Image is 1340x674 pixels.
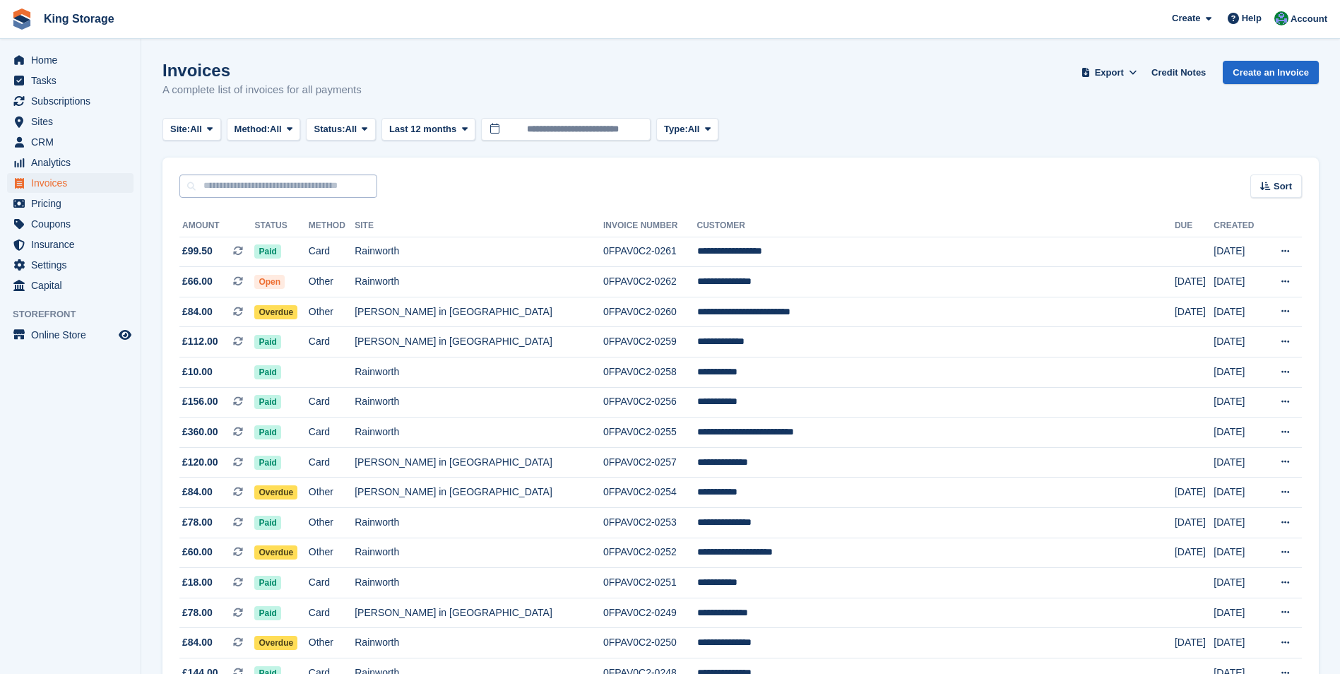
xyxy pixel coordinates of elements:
[7,214,134,234] a: menu
[182,334,218,349] span: £112.00
[309,327,355,357] td: Card
[664,122,688,136] span: Type:
[1214,628,1264,658] td: [DATE]
[254,545,297,560] span: Overdue
[389,122,456,136] span: Last 12 months
[31,235,116,254] span: Insurance
[7,173,134,193] a: menu
[603,568,697,598] td: 0FPAV0C2-0251
[182,274,213,289] span: £66.00
[1214,297,1264,327] td: [DATE]
[182,365,213,379] span: £10.00
[309,508,355,538] td: Other
[254,275,285,289] span: Open
[254,305,297,319] span: Overdue
[7,132,134,152] a: menu
[182,515,213,530] span: £78.00
[1274,11,1288,25] img: John King
[254,335,280,349] span: Paid
[309,478,355,508] td: Other
[355,237,603,267] td: Rainworth
[7,50,134,70] a: menu
[182,635,213,650] span: £84.00
[1095,66,1124,80] span: Export
[1175,478,1214,508] td: [DATE]
[355,387,603,418] td: Rainworth
[254,636,297,650] span: Overdue
[31,71,116,90] span: Tasks
[1291,12,1327,26] span: Account
[1214,418,1264,448] td: [DATE]
[309,598,355,628] td: Card
[309,267,355,297] td: Other
[355,215,603,237] th: Site
[309,447,355,478] td: Card
[355,598,603,628] td: [PERSON_NAME] in [GEOGRAPHIC_DATA]
[314,122,345,136] span: Status:
[309,538,355,568] td: Other
[162,118,221,141] button: Site: All
[7,325,134,345] a: menu
[309,628,355,658] td: Other
[31,173,116,193] span: Invoices
[309,418,355,448] td: Card
[603,508,697,538] td: 0FPAV0C2-0253
[1175,297,1214,327] td: [DATE]
[1214,568,1264,598] td: [DATE]
[688,122,700,136] span: All
[254,516,280,530] span: Paid
[190,122,202,136] span: All
[1223,61,1319,84] a: Create an Invoice
[603,628,697,658] td: 0FPAV0C2-0250
[1175,628,1214,658] td: [DATE]
[254,456,280,470] span: Paid
[656,118,718,141] button: Type: All
[31,276,116,295] span: Capital
[1214,538,1264,568] td: [DATE]
[603,478,697,508] td: 0FPAV0C2-0254
[31,214,116,234] span: Coupons
[603,357,697,388] td: 0FPAV0C2-0258
[1214,357,1264,388] td: [DATE]
[170,122,190,136] span: Site:
[1146,61,1211,84] a: Credit Notes
[182,605,213,620] span: £78.00
[1214,387,1264,418] td: [DATE]
[270,122,282,136] span: All
[603,327,697,357] td: 0FPAV0C2-0259
[381,118,475,141] button: Last 12 months
[309,297,355,327] td: Other
[182,425,218,439] span: £360.00
[603,387,697,418] td: 0FPAV0C2-0256
[355,538,603,568] td: Rainworth
[355,297,603,327] td: [PERSON_NAME] in [GEOGRAPHIC_DATA]
[31,132,116,152] span: CRM
[254,485,297,499] span: Overdue
[355,267,603,297] td: Rainworth
[31,112,116,131] span: Sites
[355,447,603,478] td: [PERSON_NAME] in [GEOGRAPHIC_DATA]
[355,508,603,538] td: Rainworth
[603,237,697,267] td: 0FPAV0C2-0261
[309,568,355,598] td: Card
[31,194,116,213] span: Pricing
[182,545,213,560] span: £60.00
[31,50,116,70] span: Home
[117,326,134,343] a: Preview store
[7,112,134,131] a: menu
[182,575,213,590] span: £18.00
[182,394,218,409] span: £156.00
[355,478,603,508] td: [PERSON_NAME] in [GEOGRAPHIC_DATA]
[7,91,134,111] a: menu
[309,387,355,418] td: Card
[306,118,375,141] button: Status: All
[7,71,134,90] a: menu
[1214,447,1264,478] td: [DATE]
[254,576,280,590] span: Paid
[603,598,697,628] td: 0FPAV0C2-0249
[7,235,134,254] a: menu
[1175,508,1214,538] td: [DATE]
[7,194,134,213] a: menu
[7,255,134,275] a: menu
[1214,598,1264,628] td: [DATE]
